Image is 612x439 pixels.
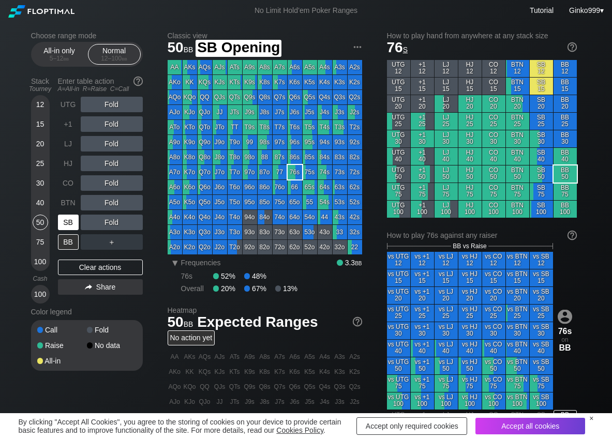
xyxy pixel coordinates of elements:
div: Q7s [273,90,287,104]
div: 62s [348,180,362,194]
div: BB 12 [554,60,577,77]
div: 87o [258,165,272,179]
div: Q7o [198,165,212,179]
div: 98o [243,150,257,164]
div: BTN 100 [506,201,529,218]
div: A4o [168,210,182,224]
div: +1 75 [411,183,434,200]
div: Q8s [258,90,272,104]
div: Accept all cookies [475,418,585,434]
div: BB [58,234,79,250]
h2: How to play hand from anywhere at any stack size [387,32,577,40]
img: ellipsis.fd386fe8.svg [352,41,363,53]
div: J7s [273,105,287,119]
div: BTN 75 [506,183,529,200]
div: SB 12 [530,60,553,77]
div: T4o [228,210,242,224]
div: 64s [318,180,332,194]
div: J4o [213,210,227,224]
div: 76s [288,165,302,179]
div: Stack [27,73,54,97]
div: HJ 100 [458,201,482,218]
div: 87s [273,150,287,164]
div: +1 40 [411,148,434,165]
div: BB 50 [554,165,577,183]
div: Raise [37,342,87,349]
div: Enter table action [58,73,143,97]
span: bb [64,55,69,62]
div: J7o [213,165,227,179]
div: Q2o [198,240,212,254]
div: 77 [273,165,287,179]
div: 55 [303,195,317,209]
div: +1 100 [411,201,434,218]
div: UTG 20 [387,95,410,112]
div: J6s [288,105,302,119]
div: 84s [318,150,332,164]
div: A8o [168,150,182,164]
div: SB 40 [530,148,553,165]
div: 86o [258,180,272,194]
div: Fold [81,156,143,171]
div: A8s [258,60,272,74]
div: J9s [243,105,257,119]
div: K7s [273,75,287,89]
div: Fold [81,215,143,230]
div: HJ 25 [458,113,482,130]
div: 75o [273,195,287,209]
div: 52s [348,195,362,209]
div: QJo [198,105,212,119]
div: 85s [303,150,317,164]
div: K6s [288,75,302,89]
div: 44 [318,210,332,224]
div: 95o [243,195,257,209]
div: CO 40 [482,148,505,165]
span: Ginko999 [569,6,600,14]
div: 54s [318,195,332,209]
div: LJ 100 [435,201,458,218]
div: A=All-in R=Raise C=Call [58,85,143,93]
div: TT [228,120,242,134]
div: A6s [288,60,302,74]
div: Fold [81,97,143,112]
img: help.32db89a4.svg [566,230,578,241]
div: A5o [168,195,182,209]
div: KJs [213,75,227,89]
div: CO 50 [482,165,505,183]
a: Cookies Policy [276,426,323,434]
div: SB 20 [530,95,553,112]
div: UTG 100 [387,201,410,218]
div: T4s [318,120,332,134]
div: BB 15 [554,78,577,95]
div: 12 [33,97,48,112]
div: HJ [58,156,79,171]
div: T7o [228,165,242,179]
div: HJ 12 [458,60,482,77]
div: J8s [258,105,272,119]
div: 96o [243,180,257,194]
div: K4s [318,75,332,89]
div: LJ 75 [435,183,458,200]
div: Fold [81,195,143,210]
div: Q6o [198,180,212,194]
div: +1 50 [411,165,434,183]
div: 97o [243,165,257,179]
div: KK [183,75,197,89]
div: BTN 30 [506,130,529,147]
div: BTN 50 [506,165,529,183]
div: +1 12 [411,60,434,77]
span: bb [184,43,193,54]
div: T9o [228,135,242,149]
h2: Classic view [168,32,362,40]
div: LJ 15 [435,78,458,95]
div: 73s [333,165,347,179]
div: AKo [168,75,182,89]
div: K9s [243,75,257,89]
div: SB 50 [530,165,553,183]
div: 73o [273,225,287,239]
div: × [589,414,593,422]
div: A9o [168,135,182,149]
div: J3o [213,225,227,239]
div: 83o [258,225,272,239]
a: Tutorial [530,6,554,14]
